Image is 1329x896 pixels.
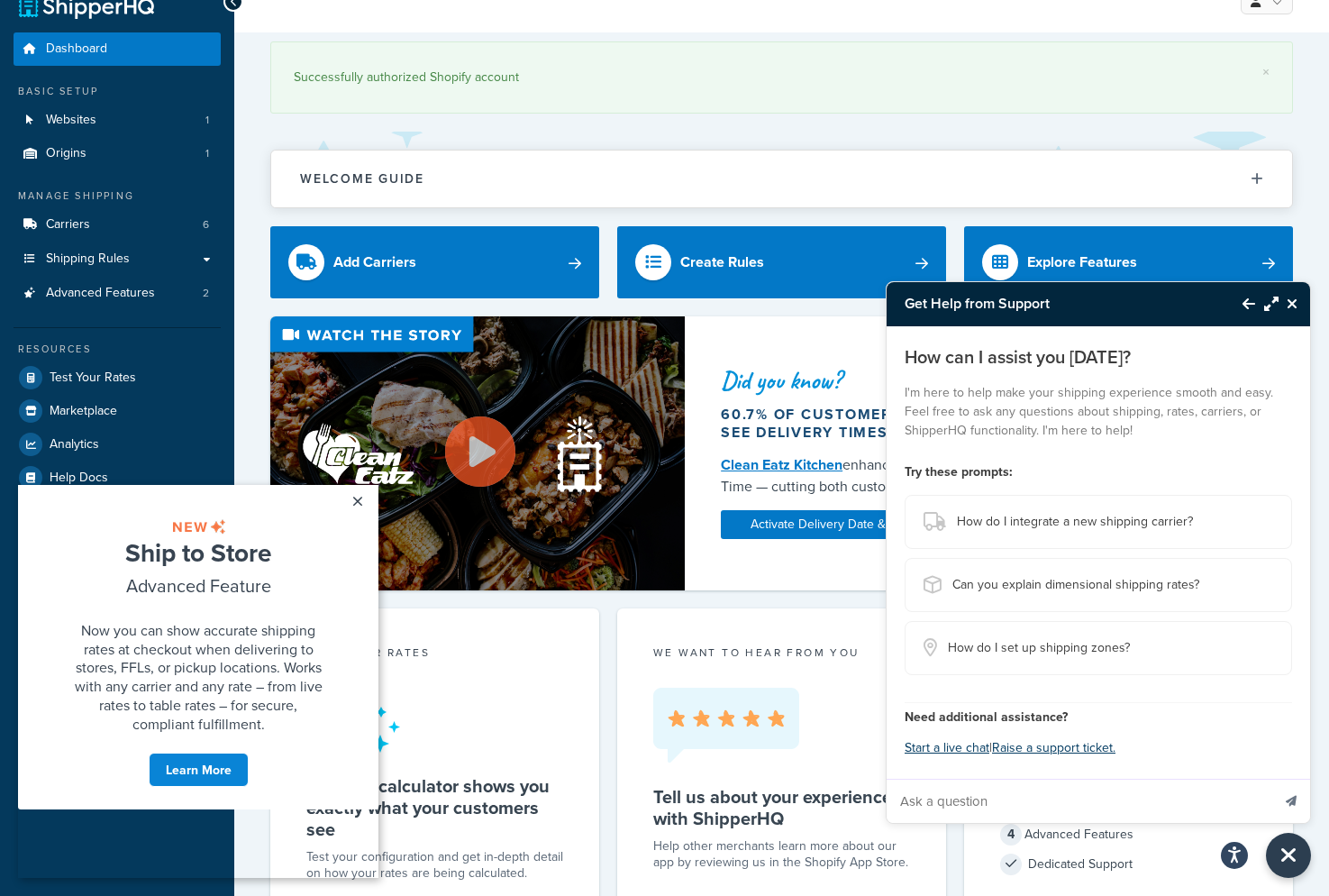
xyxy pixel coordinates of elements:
[203,286,209,301] span: 2
[14,104,221,137] a: Websites1
[57,135,305,249] span: Now you can show accurate shipping rates at checkout when delivering to stores, FFLs, or pickup l...
[270,316,685,590] img: Video thumbnail
[50,437,99,453] span: Analytics
[653,786,910,829] h5: Tell us about your experience with ShipperHQ
[306,775,563,840] h5: Our rate calculator shows you exactly what your customers see
[46,113,96,128] span: Websites
[887,282,1224,325] h3: Get Help from Support
[46,217,90,233] span: Carriers
[14,277,221,310] a: Advanced Features2
[1272,779,1310,823] button: Send message
[721,454,1250,498] div: enhanced their customer experience with Delivery Date and Time — cutting both customer service ti...
[205,146,209,161] span: 1
[905,736,989,761] button: Start a live chat
[46,286,155,301] span: Advanced Features
[14,188,221,204] div: Manage Shipping
[1000,824,1022,846] span: 4
[617,226,946,298] a: Create Rules
[1027,250,1137,275] div: Explore Features
[14,208,221,242] a: Carriers6
[50,404,117,419] span: Marketplace
[14,104,221,137] li: Websites
[14,395,221,427] a: Marketplace
[14,428,221,461] a: Analytics
[905,558,1292,612] button: Can you explain dimensional shipping rates?
[46,146,86,161] span: Origins
[14,32,221,66] a: Dashboard
[50,370,136,386] span: Test Your Rates
[14,361,221,394] a: Test Your Rates
[14,137,221,170] a: Origins1
[306,849,563,882] div: Test your configuration and get in-depth detail on how your rates are being calculated.
[905,621,1292,675] button: How do I set up shipping zones?
[108,87,253,114] span: Advanced Feature
[1000,852,1257,877] div: Dedicated Support
[1255,283,1279,325] button: Maximize Resource Center
[952,572,1199,598] span: Can you explain dimensional shipping rates?
[957,509,1193,535] span: How do I integrate a new shipping carrier?
[107,50,253,86] span: Ship to Store
[905,344,1292,370] p: How can I assist you [DATE]?
[653,838,910,871] p: Help other merchants learn more about our app by reviewing us in the Shopify App Store.
[680,250,764,275] div: Create Rules
[653,645,910,661] p: we want to hear from you
[1266,833,1311,878] button: Close Resource Center
[306,645,563,665] div: Test your rates
[203,217,209,233] span: 6
[721,510,946,539] a: Activate Delivery Date & Time
[14,208,221,242] li: Carriers
[992,738,1115,757] a: Raise a support ticket.
[271,151,1292,207] button: Welcome Guide
[1279,293,1310,315] button: Close Resource Center
[300,172,424,186] h2: Welcome Guide
[14,277,221,310] li: Advanced Features
[721,368,1250,393] div: Did you know?
[131,268,231,302] a: Learn More
[964,226,1293,298] a: Explore Features
[14,137,221,170] li: Origins
[905,708,1292,727] h4: Need additional assistance?
[721,406,1250,442] div: 60.7% of customers are more likely to purchase if they see delivery times in the cart
[14,242,221,276] a: Shipping Rules
[887,780,1270,823] input: Ask a question
[46,251,130,267] span: Shipping Rules
[721,454,842,475] a: Clean Eatz Kitchen
[14,84,221,99] div: Basic Setup
[14,342,221,357] div: Resources
[14,462,221,494] a: Help Docs
[46,41,107,57] span: Dashboard
[905,383,1292,440] p: I'm here to help make your shipping experience smooth and easy. Feel free to ask any questions ab...
[1224,283,1255,325] button: Back to Resource Center
[270,226,599,298] a: Add Carriers
[294,65,1270,90] div: Successfully authorized Shopify account
[1262,65,1270,79] a: ×
[905,495,1292,549] button: How do I integrate a new shipping carrier?
[333,250,416,275] div: Add Carriers
[948,635,1130,661] span: How do I set up shipping zones?
[905,462,1292,481] h4: Try these prompts:
[50,471,108,486] span: Help Docs
[205,113,209,128] span: 1
[905,736,1292,761] p: |
[1000,822,1257,847] div: Advanced Features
